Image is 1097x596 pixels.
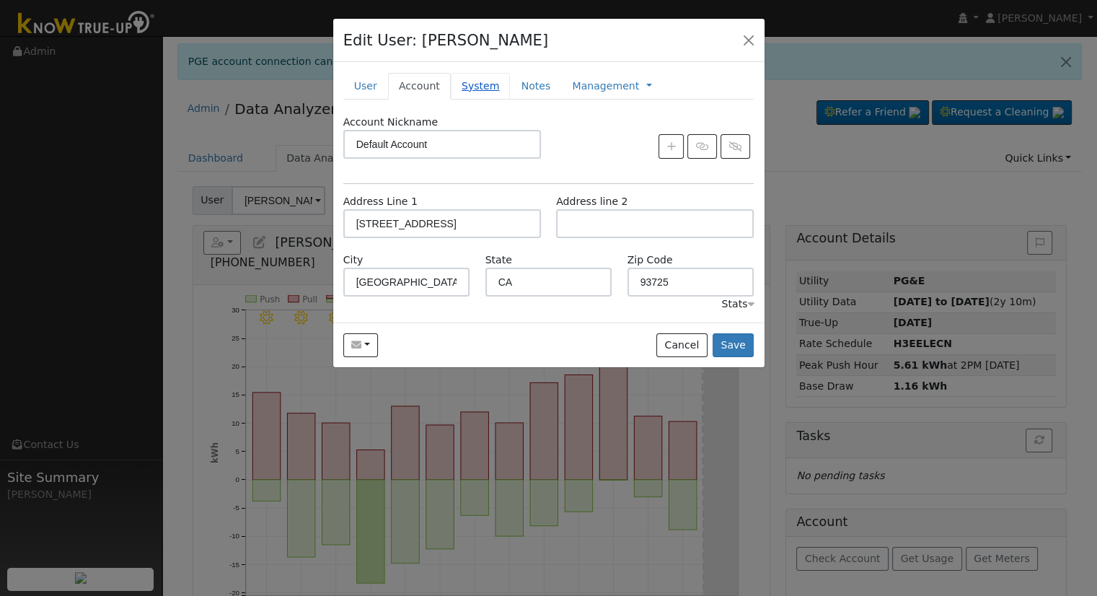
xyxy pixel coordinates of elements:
[627,253,673,268] label: Zip Code
[343,333,379,358] button: elmoralillo@yahoo.com
[510,73,561,100] a: Notes
[572,79,639,94] a: Management
[343,253,364,268] label: City
[388,73,451,100] a: Account
[343,73,388,100] a: User
[556,194,627,209] label: Address line 2
[713,333,754,358] button: Save
[687,134,717,159] button: Link Account
[721,134,750,159] button: Unlink Account
[485,253,512,268] label: State
[343,29,549,52] h4: Edit User: [PERSON_NAME]
[343,194,418,209] label: Address Line 1
[343,115,439,130] label: Account Nickname
[656,333,708,358] button: Cancel
[451,73,511,100] a: System
[658,134,684,159] button: Create New Account
[721,297,754,312] div: Stats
